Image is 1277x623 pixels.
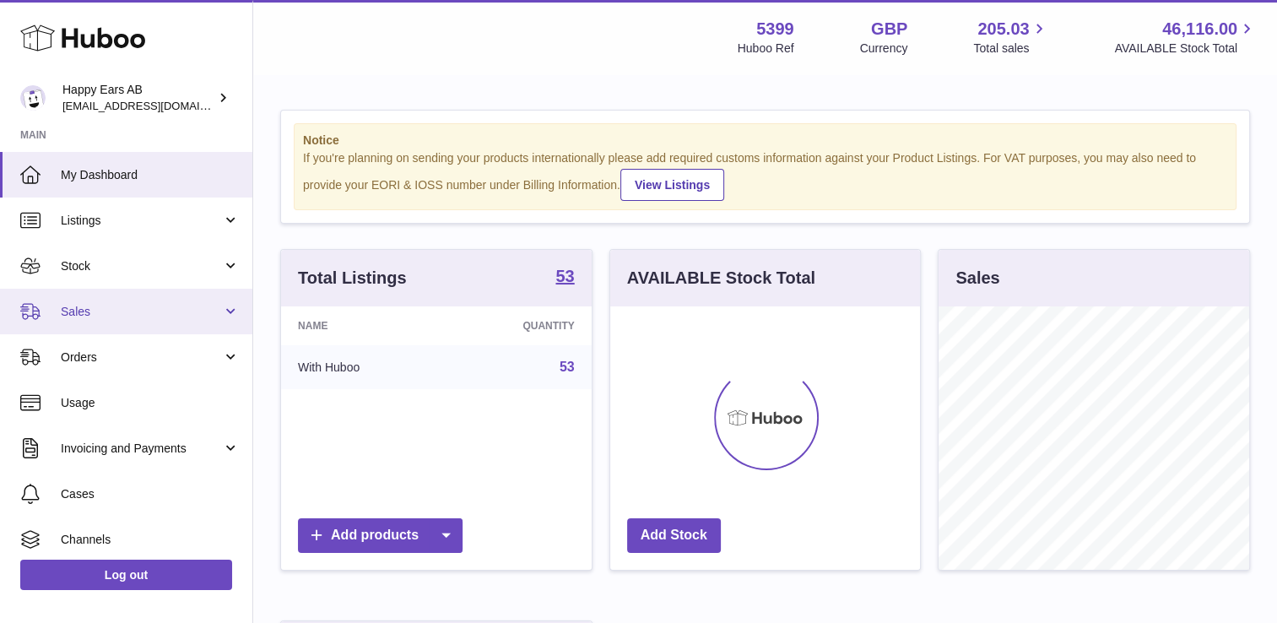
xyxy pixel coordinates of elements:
span: Sales [61,304,222,320]
strong: 5399 [756,18,794,41]
div: Currency [860,41,908,57]
img: 3pl@happyearsearplugs.com [20,85,46,111]
span: Orders [61,349,222,366]
span: Total sales [973,41,1048,57]
span: 205.03 [977,18,1029,41]
strong: 53 [555,268,574,284]
h3: Sales [955,267,999,290]
th: Quantity [445,306,592,345]
span: My Dashboard [61,167,240,183]
span: Invoicing and Payments [61,441,222,457]
a: 46,116.00 AVAILABLE Stock Total [1114,18,1257,57]
a: View Listings [620,169,724,201]
span: Stock [61,258,222,274]
strong: Notice [303,133,1227,149]
h3: Total Listings [298,267,407,290]
div: Huboo Ref [738,41,794,57]
span: AVAILABLE Stock Total [1114,41,1257,57]
a: Log out [20,560,232,590]
a: 53 [560,360,575,374]
strong: GBP [871,18,907,41]
span: Usage [61,395,240,411]
td: With Huboo [281,345,445,389]
a: 53 [555,268,574,288]
span: [EMAIL_ADDRESS][DOMAIN_NAME] [62,99,248,112]
span: Channels [61,532,240,548]
span: Listings [61,213,222,229]
th: Name [281,306,445,345]
a: Add Stock [627,518,721,553]
a: Add products [298,518,463,553]
a: 205.03 Total sales [973,18,1048,57]
div: If you're planning on sending your products internationally please add required customs informati... [303,150,1227,201]
div: Happy Ears AB [62,82,214,114]
span: 46,116.00 [1162,18,1237,41]
h3: AVAILABLE Stock Total [627,267,815,290]
span: Cases [61,486,240,502]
